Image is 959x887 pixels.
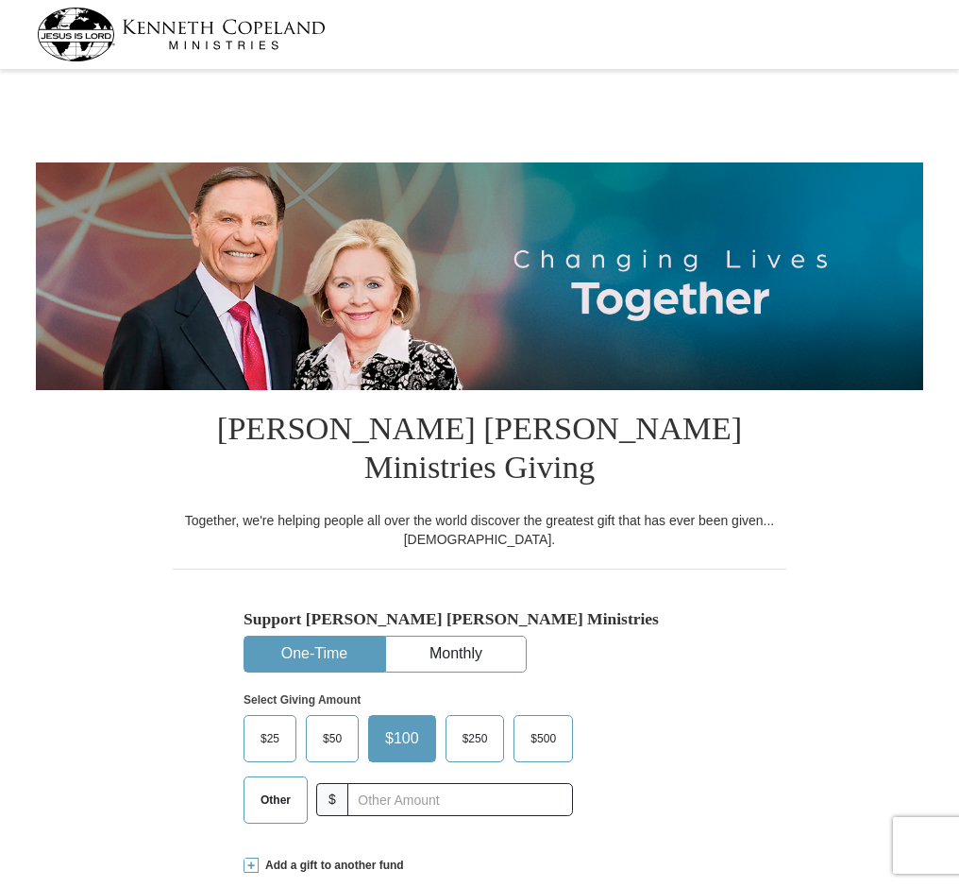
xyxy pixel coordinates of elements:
span: $25 [251,725,289,753]
div: Together, we're helping people all over the world discover the greatest gift that has ever been g... [173,511,786,549]
span: $100 [376,725,429,753]
span: Add a gift to another fund [259,858,404,874]
h1: [PERSON_NAME] [PERSON_NAME] Ministries Giving [173,390,786,511]
img: kcm-header-logo.svg [37,8,326,61]
input: Other Amount [347,783,573,816]
span: $ [316,783,348,816]
button: Monthly [386,637,526,672]
strong: Select Giving Amount [244,693,361,707]
span: $250 [453,725,497,753]
span: $50 [313,725,351,753]
button: One-Time [244,637,384,672]
h5: Support [PERSON_NAME] [PERSON_NAME] Ministries [244,609,715,629]
span: $500 [521,725,565,753]
span: Other [251,786,300,814]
